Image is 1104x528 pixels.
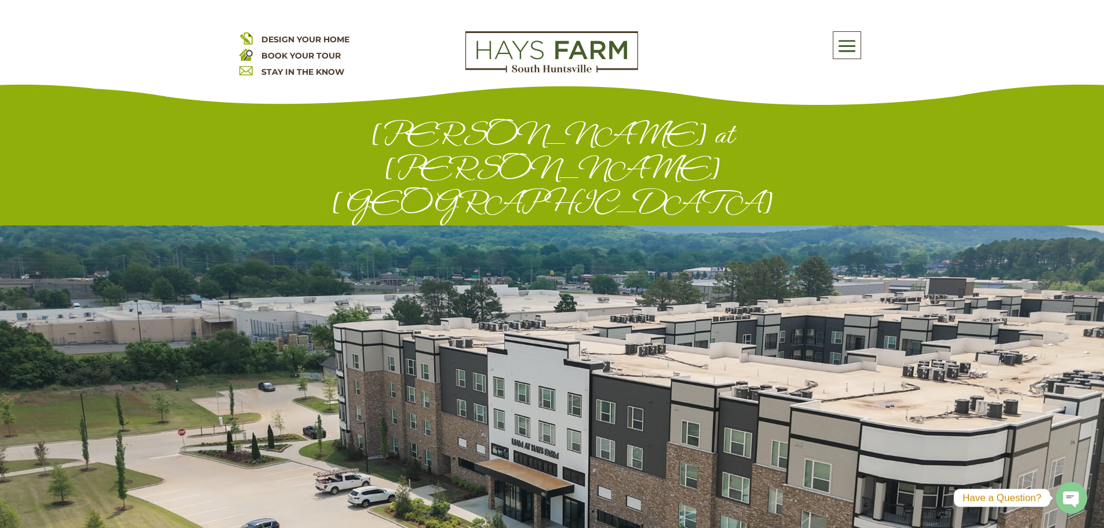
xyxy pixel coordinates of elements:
[239,48,253,61] img: book your home tour
[261,50,341,61] a: BOOK YOUR TOUR
[465,31,638,73] img: Logo
[465,65,638,75] a: hays farm homes huntsville development
[261,67,344,77] a: STAY IN THE KNOW
[239,117,865,225] h1: [PERSON_NAME] at [PERSON_NAME][GEOGRAPHIC_DATA]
